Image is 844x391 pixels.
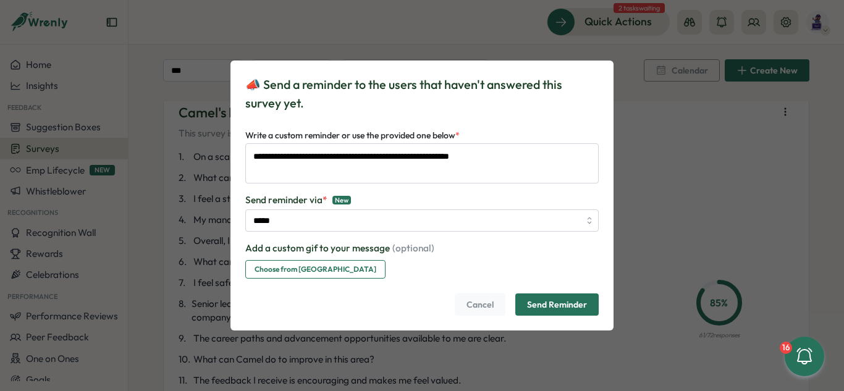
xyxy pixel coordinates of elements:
[255,261,376,278] span: Choose from [GEOGRAPHIC_DATA]
[466,294,494,315] span: Cancel
[515,293,599,316] button: Send Reminder
[245,193,327,207] span: Send reminder via
[390,242,434,254] span: (optional)
[245,75,599,114] p: 📣 Send a reminder to the users that haven't answered this survey yet.
[527,294,587,315] span: Send Reminder
[245,129,460,143] label: Write a custom reminder or use the provided one below
[332,196,351,204] span: New
[245,242,434,255] p: Add a custom gif to your message
[455,293,505,316] button: Cancel
[785,337,824,376] button: 16
[245,260,386,279] button: Choose from [GEOGRAPHIC_DATA]
[780,342,792,354] div: 16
